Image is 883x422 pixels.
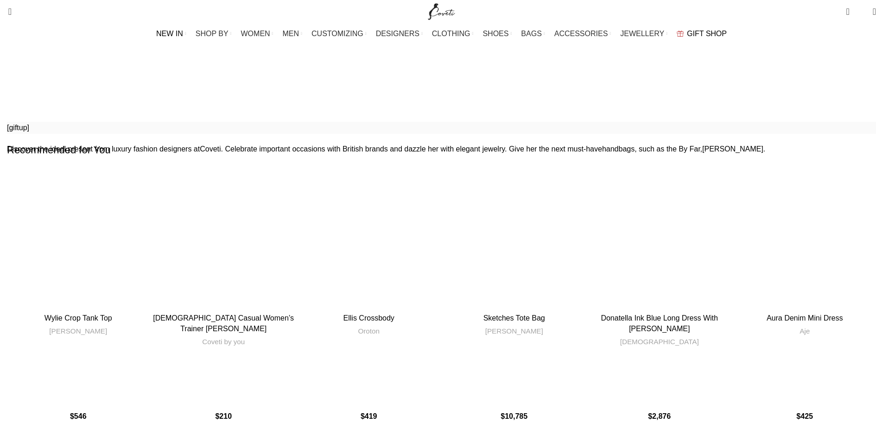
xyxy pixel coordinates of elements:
a: Ladies Casual Women’s Trainer Shoe [152,167,294,309]
p: [giftup] [7,122,876,134]
a: NEW IN [156,25,186,43]
a: Aje [800,326,810,336]
a: Donatella Ink Blue Long Dress With [PERSON_NAME] [601,314,718,332]
span: $ [215,412,219,420]
a: Oroton [358,326,379,336]
span: ACCESSORIES [554,29,608,38]
span: WOMEN [241,29,270,38]
a: JEWELLERY [620,25,667,43]
span: BAGS [521,29,541,38]
span: CLOTHING [432,29,470,38]
a: Search [2,2,12,21]
a: Home [410,84,430,92]
a: DESIGNERS [376,25,423,43]
a: [DEMOGRAPHIC_DATA] Casual Women’s Trainer [PERSON_NAME] [153,314,294,332]
a: Wylie Crop Tank Top [44,314,112,322]
bdi: 2,876 [648,412,671,420]
bdi: 210 [215,412,232,420]
a: Aura Denim Mini Dress [733,167,876,309]
a: Ellis Crossbody [343,314,394,322]
a: SHOES [483,25,512,43]
span: SHOES [483,29,508,38]
a: CUSTOMIZING [311,25,367,43]
span: DESIGNERS [376,29,419,38]
span: Recommended for You [7,143,111,157]
a: ACCESSORIES [554,25,611,43]
span: $ [70,412,74,420]
span: $ [501,412,505,420]
div: Main navigation [2,25,881,43]
a: WOMEN [241,25,273,43]
span: $ [361,412,365,420]
bdi: 419 [361,412,377,420]
a: MEN [283,25,302,43]
img: GiftBag [677,31,684,37]
span: JEWELLERY [620,29,664,38]
bdi: 10,785 [501,412,527,420]
a: Sketches Tote Bag [443,167,585,309]
a: BAGS [521,25,545,43]
a: Ellis Crossbody [298,167,440,309]
span: Gift Shop [439,82,473,94]
span: $ [648,412,652,420]
a: 0 [841,2,854,21]
span: $ [796,412,800,420]
a: Wylie Crop Tank Top [7,167,149,309]
h1: Gift Shop [399,53,484,78]
span: 0 [858,9,865,16]
span: NEW IN [156,29,183,38]
span: 0 [847,5,854,12]
a: [DEMOGRAPHIC_DATA] [620,337,699,346]
a: [PERSON_NAME] [49,326,107,336]
span: MEN [283,29,299,38]
a: Sketches Tote Bag [483,314,545,322]
bdi: 425 [796,412,813,420]
a: Aura Denim Mini Dress [767,314,843,322]
a: [PERSON_NAME] [485,326,543,336]
div: My Wishlist [857,2,866,21]
a: GIFT SHOP [677,25,727,43]
span: GIFT SHOP [687,29,727,38]
a: CLOTHING [432,25,474,43]
span: CUSTOMIZING [311,29,363,38]
a: Donatella Ink Blue Long Dress With Antonia Gloves [588,167,731,309]
a: Coveti by you [202,337,245,346]
a: Site logo [426,7,457,15]
span: SHOP BY [196,29,229,38]
bdi: 546 [70,412,87,420]
a: SHOP BY [196,25,232,43]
